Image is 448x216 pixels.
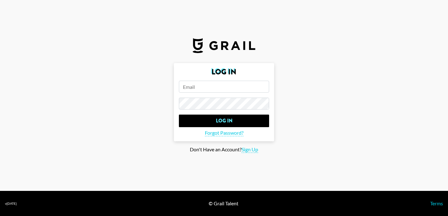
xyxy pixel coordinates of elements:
[209,200,238,207] div: © Grail Talent
[179,115,269,127] input: Log In
[193,38,255,53] img: Grail Talent Logo
[242,146,258,153] span: Sign Up
[205,130,243,136] span: Forgot Password?
[5,146,443,153] div: Don't Have an Account?
[179,68,269,76] h2: Log In
[179,81,269,93] input: Email
[430,200,443,206] a: Terms
[5,202,17,206] div: v [DATE]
